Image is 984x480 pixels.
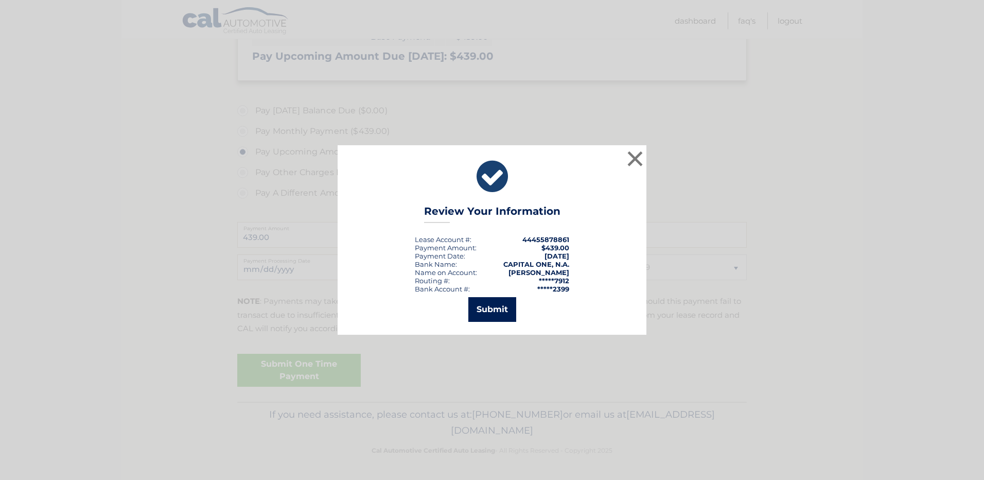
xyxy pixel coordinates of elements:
strong: CAPITAL ONE, N.A. [503,260,569,268]
div: Lease Account #: [415,235,471,244]
span: $439.00 [541,244,569,252]
h3: Review Your Information [424,205,560,223]
span: Payment Date [415,252,464,260]
button: Submit [468,297,516,322]
div: Bank Account #: [415,285,470,293]
div: Payment Amount: [415,244,477,252]
div: : [415,252,465,260]
span: [DATE] [544,252,569,260]
button: × [625,148,645,169]
strong: 44455878861 [522,235,569,244]
div: Bank Name: [415,260,457,268]
div: Routing #: [415,277,450,285]
div: Name on Account: [415,268,477,277]
strong: [PERSON_NAME] [508,268,569,277]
